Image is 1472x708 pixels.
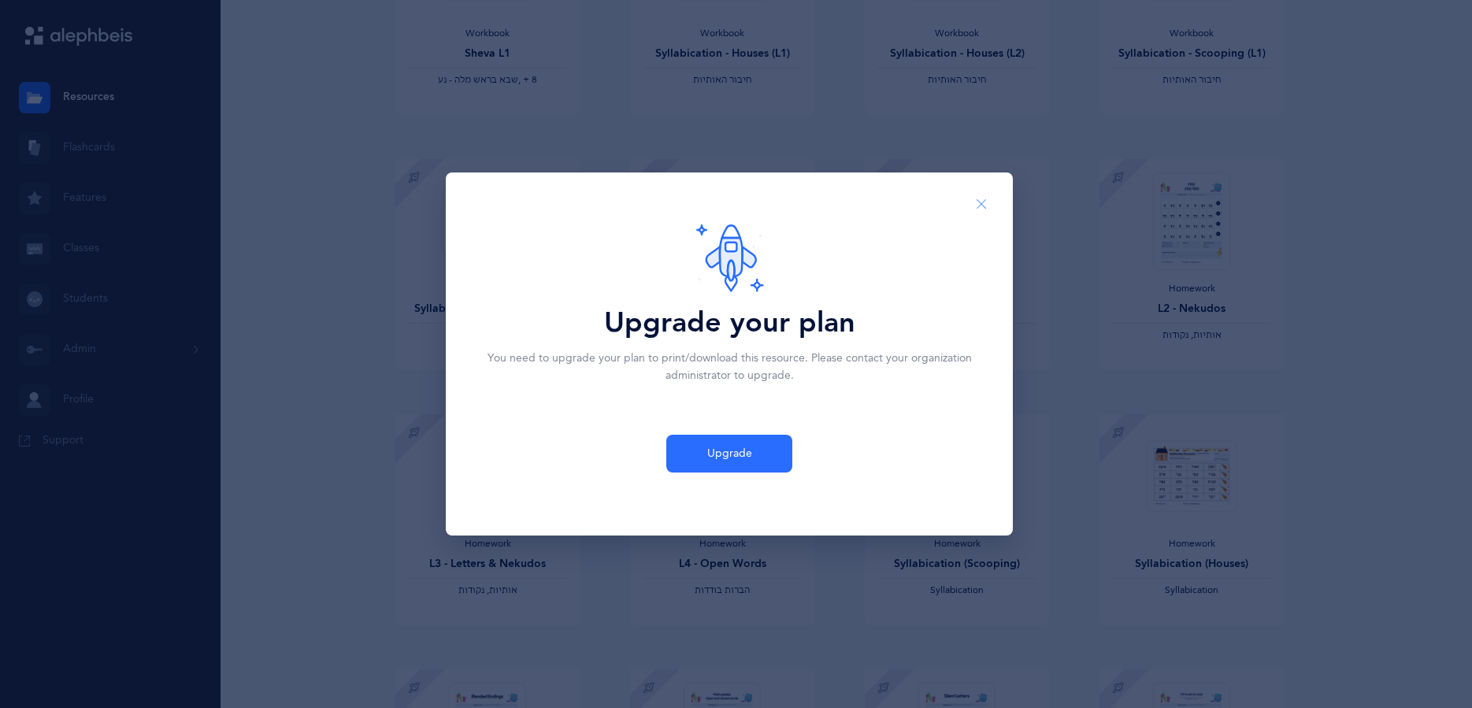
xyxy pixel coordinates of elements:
[962,185,1000,224] button: Close
[695,223,764,292] img: premium.svg
[707,446,752,462] span: Upgrade
[455,350,1003,385] div: You need to upgrade your plan to print/download this resource. Please contact your organization a...
[666,435,792,473] button: Upgrade
[604,302,855,344] div: Upgrade your plan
